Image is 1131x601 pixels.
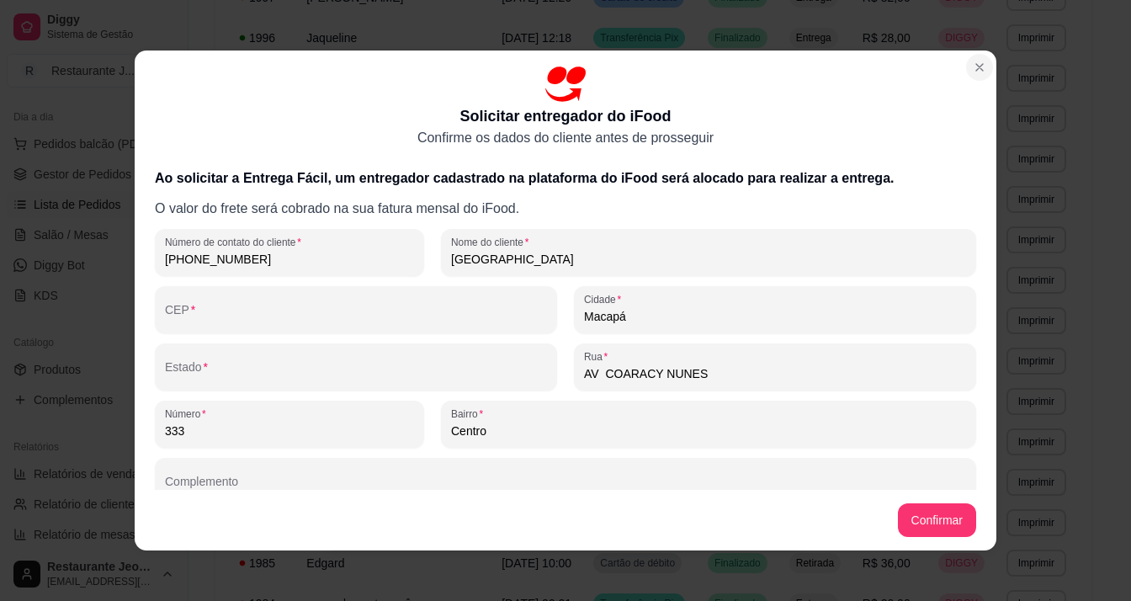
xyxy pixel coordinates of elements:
input: CEP [165,308,547,325]
button: Confirmar [898,503,976,537]
h3: Ao solicitar a Entrega Fácil, um entregador cadastrado na plataforma do iFood será alocado para r... [155,168,976,189]
label: Número de contato do cliente [165,235,307,249]
button: Close [966,54,993,81]
p: O valor do frete será cobrado na sua fatura mensal do iFood. [155,199,976,219]
input: Nome do cliente [451,251,966,268]
p: Confirme os dados do cliente antes de prosseguir [417,128,714,148]
input: Número [165,423,414,439]
input: Complemento [165,480,966,497]
input: Bairro [451,423,966,439]
label: Cidade [584,292,627,306]
label: Bairro [451,407,489,421]
input: Estado [165,365,547,382]
label: Número [165,407,211,421]
input: Rua [584,365,966,382]
p: Solicitar entregador do iFood [459,104,671,128]
label: Rua [584,349,613,364]
input: Número de contato do cliente [165,251,414,268]
label: Nome do cliente [451,235,534,249]
input: Cidade [584,308,966,325]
